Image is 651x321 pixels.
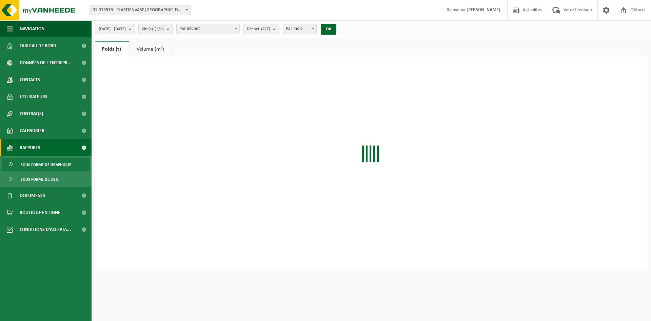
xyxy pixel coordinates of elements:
[261,27,270,31] count: (7/7)
[20,221,71,238] span: Conditions d'accepta...
[321,24,336,35] button: OK
[95,24,135,34] button: [DATE] - [DATE]
[177,24,239,34] span: Par déchet
[20,187,45,204] span: Documents
[142,24,164,34] span: Site(s)
[20,54,72,71] span: Données de l'entrepr...
[20,122,44,139] span: Calendrier
[247,24,270,34] span: Déchet
[130,41,173,57] a: Volume (m³)
[20,20,44,37] span: Navigation
[138,24,173,34] button: Site(s)(1/1)
[176,24,240,34] span: Par déchet
[467,7,500,13] strong: [PERSON_NAME]
[95,41,130,57] a: Poids (t)
[20,71,40,88] span: Contacts
[21,173,59,186] span: Sous forme de liste
[283,24,316,34] span: Par mois
[20,139,40,156] span: Rapports
[21,158,71,171] span: Sous forme de graphique
[20,105,43,122] span: Contrat(s)
[2,173,90,185] a: Sous forme de liste
[155,27,164,31] count: (1/1)
[99,24,126,34] span: [DATE] - [DATE]
[20,37,56,54] span: Tableau de bord
[90,5,191,15] span: 01-073919 - PLASTIENVASE FRANCIA - ARRAS
[20,204,60,221] span: Boutique en ligne
[90,5,190,15] span: 01-073919 - PLASTIENVASE FRANCIA - ARRAS
[2,158,90,171] a: Sous forme de graphique
[20,88,47,105] span: Utilisateurs
[243,24,279,34] button: Déchet(7/7)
